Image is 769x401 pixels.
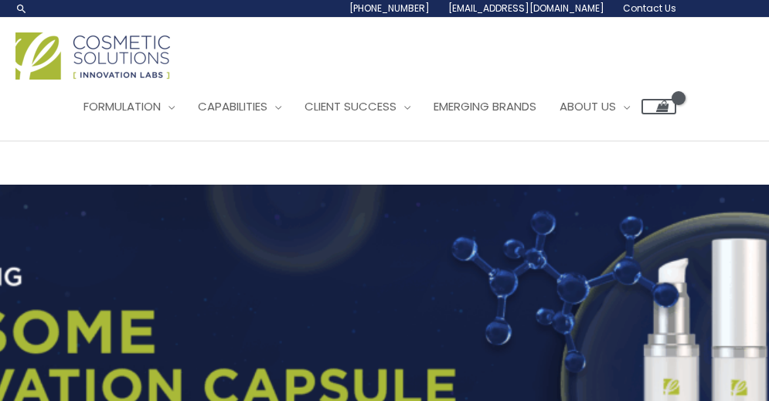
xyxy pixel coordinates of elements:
[305,98,396,114] span: Client Success
[349,2,430,15] span: [PHONE_NUMBER]
[641,99,676,114] a: View Shopping Cart, empty
[448,2,604,15] span: [EMAIL_ADDRESS][DOMAIN_NAME]
[198,98,267,114] span: Capabilities
[293,83,422,130] a: Client Success
[186,83,293,130] a: Capabilities
[60,83,676,130] nav: Site Navigation
[72,83,186,130] a: Formulation
[434,98,536,114] span: Emerging Brands
[15,32,170,80] img: Cosmetic Solutions Logo
[422,83,548,130] a: Emerging Brands
[623,2,676,15] span: Contact Us
[548,83,641,130] a: About Us
[83,98,161,114] span: Formulation
[560,98,616,114] span: About Us
[15,2,28,15] a: Search icon link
